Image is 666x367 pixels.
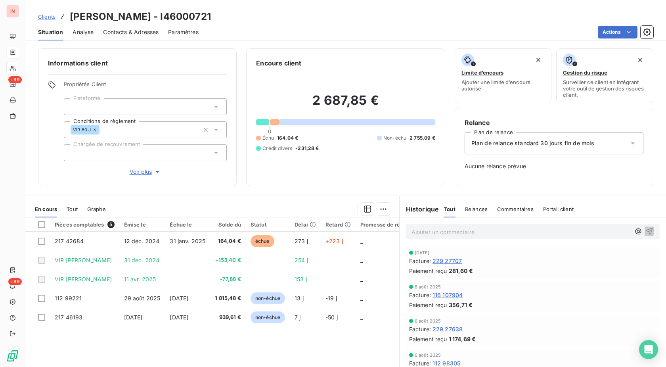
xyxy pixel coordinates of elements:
span: _ [360,238,363,244]
span: 939,61 € [215,313,241,321]
span: 31 janv. 2025 [170,238,205,244]
span: -77,88 € [215,275,241,283]
span: 164,04 € [277,135,298,142]
h2: 2 687,85 € [256,92,435,116]
button: Actions [598,26,637,38]
span: 153 j [295,276,307,282]
span: 116 107904 [433,291,463,299]
span: 281,60 € [449,267,473,275]
span: Situation [38,28,63,36]
span: Propriétés Client [64,81,227,92]
span: 29 août 2025 [124,295,161,302]
span: Paiement reçu [409,335,447,343]
span: -19 j [325,295,337,302]
span: 217 42684 [55,238,84,244]
input: Ajouter une valeur [71,103,77,110]
span: 2 755,09 € [410,135,435,142]
span: 5 [107,221,115,228]
div: Solde dû [215,221,241,228]
span: VIR [PERSON_NAME] [55,276,112,282]
button: Voir plus [64,167,227,176]
span: Paiement reçu [409,267,447,275]
span: 7 j [295,314,300,321]
span: 13 j [295,295,304,302]
span: 31 déc. 2024 [124,257,160,263]
span: Graphe [87,206,106,212]
a: Clients [38,13,55,21]
span: +223 j [325,238,343,244]
span: Crédit divers [262,145,292,152]
span: +99 [8,278,22,285]
span: 6 août 2025 [415,319,441,323]
span: 1 174,69 € [449,335,476,343]
button: Limite d’encoursAjouter une limite d’encours autorisé [455,48,552,103]
div: Promesse de règlement [360,221,421,228]
span: 11 avr. 2025 [124,276,156,282]
span: [DATE] [170,314,188,321]
div: Retard [325,221,351,228]
span: 1 815,48 € [215,294,241,302]
h6: Informations client [48,58,227,68]
span: Gestion du risque [563,69,607,76]
span: Relances [465,206,488,212]
span: Aucune relance prévue [465,162,643,170]
h6: Relance [465,118,643,127]
span: _ [360,295,363,302]
span: -153,40 € [215,256,241,264]
span: _ [360,257,363,263]
span: 0 [268,128,271,135]
span: 254 j [295,257,308,263]
span: 8 août 2025 [415,284,441,289]
div: IN [6,5,19,17]
input: Ajouter une valeur [71,149,77,156]
span: Plan de relance standard 30 jours fin de mois [471,139,595,147]
span: Limite d’encours [461,69,503,76]
span: Non-échu [383,135,406,142]
div: Statut [251,221,285,228]
span: VIR 60 J [73,127,91,132]
span: VIR [PERSON_NAME] [55,257,112,263]
span: -50 j [325,314,338,321]
span: -231,28 € [295,145,319,152]
span: En cours [35,206,57,212]
span: Paramètres [168,28,199,36]
span: Tout [444,206,455,212]
span: [DATE] [415,250,430,255]
button: Gestion du risqueSurveiller ce client en intégrant votre outil de gestion des risques client. [556,48,653,103]
span: 273 j [295,238,308,244]
span: 217 46193 [55,314,82,321]
span: 6 août 2025 [415,353,441,357]
span: Ajouter une limite d’encours autorisé [461,79,545,92]
input: Ajouter une valeur [100,126,106,133]
span: 229 27638 [433,325,463,333]
div: Émise le [124,221,161,228]
div: Délai [295,221,316,228]
span: 112 99221 [55,295,82,302]
span: non-échue [251,292,285,304]
span: Contacts & Adresses [103,28,159,36]
h3: [PERSON_NAME] - I46000721 [70,10,211,24]
span: Clients [38,13,55,20]
span: 356,71 € [449,301,473,309]
span: [DATE] [124,314,143,321]
div: Open Intercom Messenger [639,340,658,359]
span: Portail client [543,206,574,212]
h6: Encours client [256,58,301,68]
span: Paiement reçu [409,301,447,309]
span: [DATE] [170,295,188,302]
span: Facture : [409,325,431,333]
span: non-échue [251,311,285,323]
span: 229 27707 [433,257,462,265]
h6: Historique [400,204,439,214]
span: _ [360,276,363,282]
span: +99 [8,76,22,83]
span: Voir plus [130,168,161,176]
span: _ [360,314,363,321]
span: Tout [67,206,78,212]
span: Analyse [73,28,94,36]
span: échue [251,235,274,247]
span: Facture : [409,257,431,265]
span: Facture : [409,291,431,299]
span: Échu [262,135,274,142]
span: 12 déc. 2024 [124,238,160,244]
